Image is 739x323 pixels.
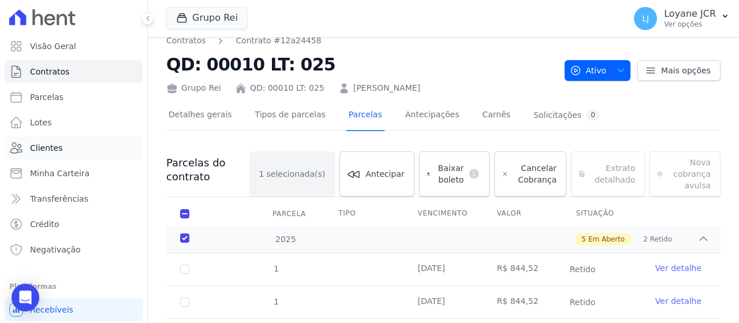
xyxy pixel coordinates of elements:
[5,35,143,58] a: Visão Geral
[30,142,62,154] span: Clientes
[483,202,562,226] th: Valor
[533,110,600,121] div: Solicitações
[588,234,625,244] span: Em Aberto
[166,7,248,29] button: Grupo Rei
[250,82,324,94] a: QD: 00010 LT: 025
[353,82,420,94] a: [PERSON_NAME]
[5,298,143,321] a: Recebíveis
[664,20,716,29] p: Ver opções
[30,193,88,205] span: Transferências
[30,304,73,315] span: Recebíveis
[563,262,603,276] span: Retido
[253,101,328,131] a: Tipos de parcelas
[259,202,320,225] div: Parcela
[531,101,602,131] a: Solicitações0
[404,202,483,226] th: Vencimento
[563,295,603,309] span: Retido
[661,65,711,76] span: Mais opções
[494,151,566,196] a: Cancelar Cobrança
[403,101,462,131] a: Antecipações
[30,40,76,52] span: Visão Geral
[565,60,631,81] button: Ativo
[642,14,649,23] span: LJ
[30,168,89,179] span: Minha Carteira
[637,60,721,81] a: Mais opções
[581,234,586,244] span: 5
[483,253,562,285] td: R$ 844,52
[5,60,143,83] a: Contratos
[166,156,249,184] h3: Parcelas do contrato
[625,2,739,35] button: LJ Loyane JCR Ver opções
[236,35,321,47] a: Contrato #12a24458
[324,202,404,226] th: Tipo
[339,151,414,196] a: Antecipar
[5,86,143,109] a: Parcelas
[404,286,483,318] td: [DATE]
[30,218,59,230] span: Crédito
[655,262,701,274] a: Ver detalhe
[267,168,326,180] span: selecionada(s)
[570,60,607,81] span: Ativo
[166,35,322,47] nav: Breadcrumb
[180,298,189,307] input: Só é possível selecionar pagamentos em aberto
[259,168,264,180] span: 1
[365,168,404,180] span: Antecipar
[650,234,672,244] span: Retido
[480,101,513,131] a: Carnês
[404,253,483,285] td: [DATE]
[5,187,143,210] a: Transferências
[5,213,143,236] a: Crédito
[5,111,143,134] a: Lotes
[166,51,555,77] h2: QD: 00010 LT: 025
[166,35,555,47] nav: Breadcrumb
[562,202,641,226] th: Situação
[346,101,385,131] a: Parcelas
[30,66,69,77] span: Contratos
[12,284,39,311] div: Open Intercom Messenger
[586,110,600,121] div: 0
[5,162,143,185] a: Minha Carteira
[273,297,279,306] span: 1
[166,82,221,94] div: Grupo Rei
[5,136,143,159] a: Clientes
[166,35,206,47] a: Contratos
[5,238,143,261] a: Negativação
[664,8,716,20] p: Loyane JCR
[655,295,701,307] a: Ver detalhe
[643,234,648,244] span: 2
[513,162,557,185] span: Cancelar Cobrança
[483,286,562,318] td: R$ 844,52
[30,117,52,128] span: Lotes
[30,244,81,255] span: Negativação
[30,91,64,103] span: Parcelas
[9,280,138,294] div: Plataformas
[180,265,189,274] input: Só é possível selecionar pagamentos em aberto
[166,101,234,131] a: Detalhes gerais
[273,264,279,273] span: 1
